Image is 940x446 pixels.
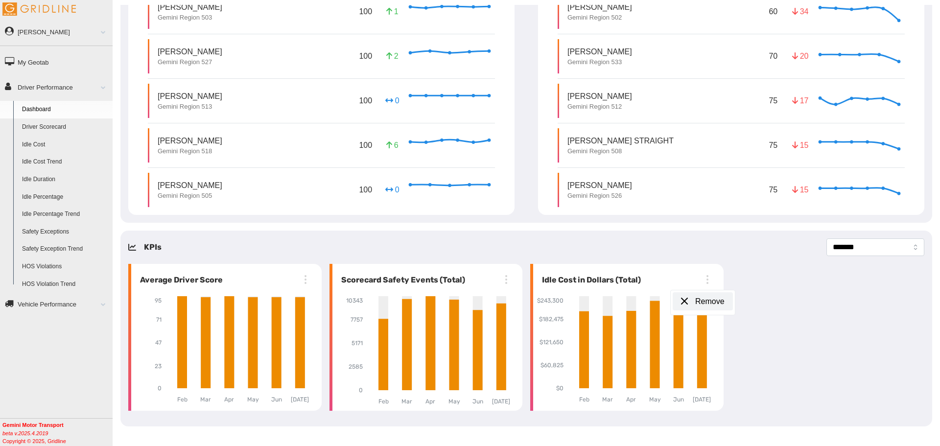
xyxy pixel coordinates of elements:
h6: Idle Cost in Dollars (Total) [538,274,641,286]
p: 100 [357,182,374,197]
b: Gemini Motor Transport [2,422,64,428]
tspan: 10343 [346,297,363,304]
p: 75 [767,182,779,197]
p: 2 [384,50,400,62]
tspan: Jun [673,396,684,403]
p: 6 [384,140,400,151]
tspan: 2585 [349,364,363,371]
tspan: Feb [378,398,388,405]
tspan: 7757 [351,317,363,324]
p: Gemini Region 512 [567,102,632,111]
p: 0 [384,184,400,195]
tspan: $121,650 [540,339,564,346]
tspan: May [448,398,460,405]
i: beta v.2025.4.2019 [2,430,48,436]
p: Gemini Region 518 [158,147,222,156]
a: Idle Cost [18,136,113,154]
tspan: Mar [200,396,211,403]
p: 75 [767,138,779,153]
tspan: [DATE] [291,396,309,403]
p: [PERSON_NAME] [158,91,222,102]
p: 1 [384,6,400,17]
p: Gemini Region 505 [158,191,222,200]
tspan: Apr [626,396,636,403]
tspan: [DATE] [492,398,510,405]
p: 0 [384,95,400,106]
p: Gemini Region 502 [567,13,632,22]
p: 70 [767,48,779,64]
a: Idle Cost Trend [18,153,113,171]
p: 75 [767,93,779,108]
tspan: 0 [359,387,363,394]
a: Safety Exception Trend [18,240,113,258]
tspan: Apr [224,396,234,403]
p: [PERSON_NAME] [567,180,632,191]
a: HOS Violation Trend [18,276,113,293]
div: Remove [695,296,727,307]
p: 100 [357,4,374,19]
tspan: $182,475 [539,316,564,323]
p: Gemini Region 503 [158,13,222,22]
p: [PERSON_NAME] [158,180,222,191]
tspan: 5171 [352,340,363,347]
tspan: Jun [271,396,282,403]
p: Gemini Region 527 [158,58,222,67]
tspan: Mar [401,398,412,405]
p: [PERSON_NAME] Straight [567,135,674,146]
tspan: $60,825 [540,362,564,369]
tspan: 23 [155,363,162,370]
tspan: Feb [177,396,188,403]
tspan: Apr [425,398,435,405]
p: [PERSON_NAME] [158,135,222,146]
p: Gemini Region 513 [158,102,222,111]
p: 15 [792,184,808,195]
p: Gemini Region 508 [567,147,674,156]
a: Dashboard [18,101,113,118]
p: [PERSON_NAME] [567,46,632,57]
p: [PERSON_NAME] [567,91,632,102]
tspan: 71 [156,316,162,323]
a: HOS Violations [18,258,113,276]
tspan: Jun [472,398,483,405]
p: 60 [767,4,779,19]
div: Copyright © 2025, Gridline [2,421,113,445]
p: 100 [357,138,374,153]
h6: Scorecard Safety Events (Total) [337,274,465,286]
p: 100 [357,48,374,64]
tspan: Feb [579,396,589,403]
p: [PERSON_NAME] [567,1,632,13]
a: Idle Percentage [18,188,113,206]
tspan: $0 [556,385,564,392]
tspan: 95 [155,297,162,304]
p: Gemini Region 526 [567,191,632,200]
tspan: Mar [602,396,613,403]
tspan: May [247,396,259,403]
p: 34 [792,6,808,17]
tspan: May [649,396,661,403]
a: Driver Scorecard [18,118,113,136]
img: Gridline [2,2,76,16]
a: Safety Exceptions [18,223,113,241]
tspan: 47 [155,340,162,347]
h6: Average Driver Score [136,274,223,286]
p: [PERSON_NAME] [158,46,222,57]
tspan: [DATE] [693,396,711,403]
p: [PERSON_NAME] [158,1,222,13]
p: 17 [792,95,808,106]
p: 20 [792,50,808,62]
p: Gemini Region 533 [567,58,632,67]
tspan: 0 [158,385,162,392]
p: 15 [792,140,808,151]
p: 100 [357,93,374,108]
tspan: $243,300 [537,297,564,304]
h5: KPIs [144,241,162,253]
a: Idle Percentage Trend [18,206,113,223]
a: Idle Duration [18,171,113,188]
